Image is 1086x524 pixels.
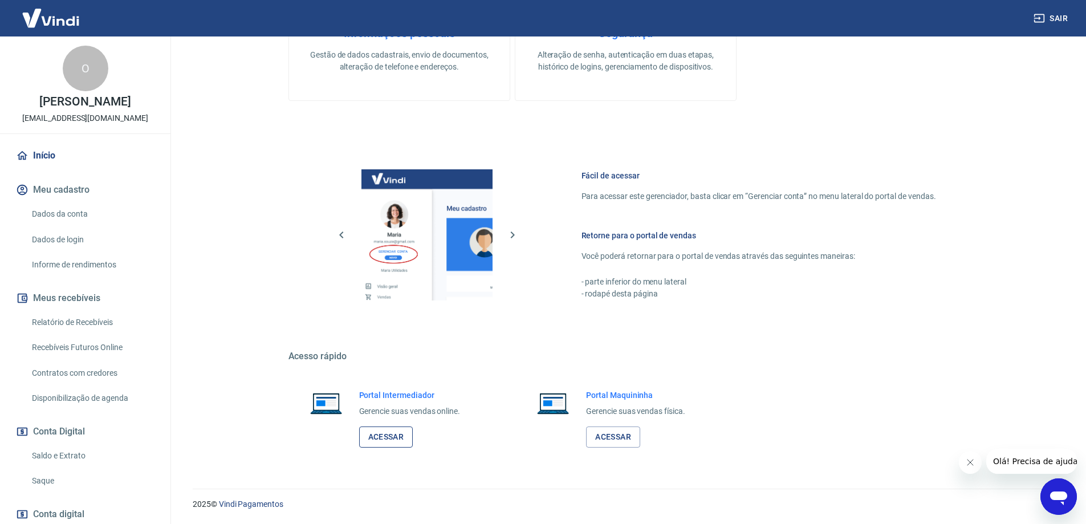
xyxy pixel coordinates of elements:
[193,498,1059,510] p: 2025 ©
[586,405,685,417] p: Gerencie suas vendas física.
[27,387,157,410] a: Disponibilização de agenda
[307,49,491,73] p: Gestão de dados cadastrais, envio de documentos, alteração de telefone e endereços.
[27,311,157,334] a: Relatório de Recebíveis
[14,1,88,35] img: Vindi
[586,389,685,401] h6: Portal Maquininha
[986,449,1077,474] iframe: Mensagem da empresa
[959,451,982,474] iframe: Fechar mensagem
[581,170,936,181] h6: Fácil de acessar
[27,202,157,226] a: Dados da conta
[581,276,936,288] p: - parte inferior do menu lateral
[14,177,157,202] button: Meu cadastro
[359,426,413,448] a: Acessar
[581,250,936,262] p: Você poderá retornar para o portal de vendas através das seguintes maneiras:
[22,112,148,124] p: [EMAIL_ADDRESS][DOMAIN_NAME]
[39,96,131,108] p: [PERSON_NAME]
[534,49,718,73] p: Alteração de senha, autenticação em duas etapas, histórico de logins, gerenciamento de dispositivos.
[14,143,157,168] a: Início
[33,506,84,522] span: Conta digital
[14,286,157,311] button: Meus recebíveis
[1031,8,1072,29] button: Sair
[219,499,283,509] a: Vindi Pagamentos
[27,361,157,385] a: Contratos com credores
[7,8,96,17] span: Olá! Precisa de ajuda?
[27,228,157,251] a: Dados de login
[27,444,157,468] a: Saldo e Extrato
[529,389,577,417] img: Imagem de um notebook aberto
[581,230,936,241] h6: Retorne para o portal de vendas
[581,190,936,202] p: Para acessar este gerenciador, basta clicar em “Gerenciar conta” no menu lateral do portal de ven...
[359,389,461,401] h6: Portal Intermediador
[63,46,108,91] div: O
[14,419,157,444] button: Conta Digital
[288,351,963,362] h5: Acesso rápido
[359,405,461,417] p: Gerencie suas vendas online.
[1040,478,1077,515] iframe: Botão para abrir a janela de mensagens
[27,336,157,359] a: Recebíveis Futuros Online
[586,426,640,448] a: Acessar
[27,469,157,493] a: Saque
[27,253,157,277] a: Informe de rendimentos
[302,389,350,417] img: Imagem de um notebook aberto
[581,288,936,300] p: - rodapé desta página
[361,169,493,300] img: Imagem da dashboard mostrando o botão de gerenciar conta na sidebar no lado esquerdo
